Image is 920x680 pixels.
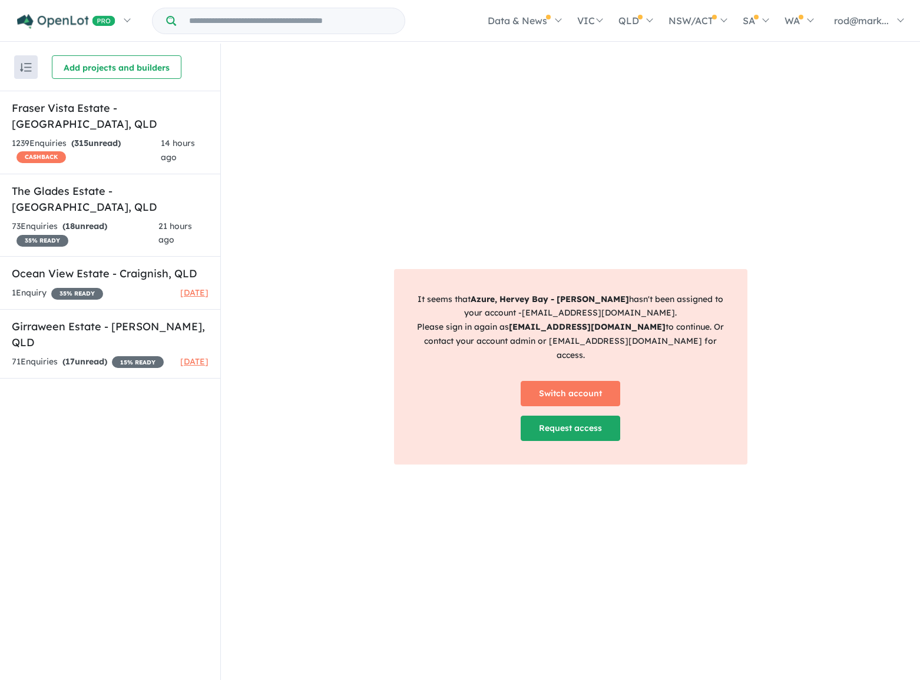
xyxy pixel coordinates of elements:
strong: ( unread) [62,356,107,367]
span: 18 [65,221,75,231]
a: Request access [521,416,620,441]
span: 35 % READY [16,235,68,247]
strong: Azure, Hervey Bay - [PERSON_NAME] [471,294,629,304]
strong: ( unread) [71,138,121,148]
h5: Girraween Estate - [PERSON_NAME] , QLD [12,319,209,350]
span: 35 % READY [51,288,103,300]
div: 1 Enquir y [12,286,103,300]
button: Add projects and builders [52,55,181,79]
div: 73 Enquir ies [12,220,158,248]
h5: Fraser Vista Estate - [GEOGRAPHIC_DATA] , QLD [12,100,209,132]
span: rod@mark... [834,15,889,26]
span: 21 hours ago [158,221,192,246]
a: Switch account [521,381,620,406]
div: 71 Enquir ies [12,355,164,369]
h5: Ocean View Estate - Craignish , QLD [12,266,209,281]
strong: ( unread) [62,221,107,231]
img: Openlot PRO Logo White [17,14,115,29]
span: CASHBACK [16,151,66,163]
span: 17 [65,356,75,367]
div: 1239 Enquir ies [12,137,161,165]
input: Try estate name, suburb, builder or developer [178,8,402,34]
h5: The Glades Estate - [GEOGRAPHIC_DATA] , QLD [12,183,209,215]
img: sort.svg [20,63,32,72]
span: 15 % READY [112,356,164,368]
span: [DATE] [180,287,209,298]
span: 14 hours ago [161,138,195,162]
span: [DATE] [180,356,209,367]
span: 315 [74,138,88,148]
strong: [EMAIL_ADDRESS][DOMAIN_NAME] [509,321,666,332]
p: It seems that hasn't been assigned to your account - [EMAIL_ADDRESS][DOMAIN_NAME] . Please sign i... [414,293,727,363]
